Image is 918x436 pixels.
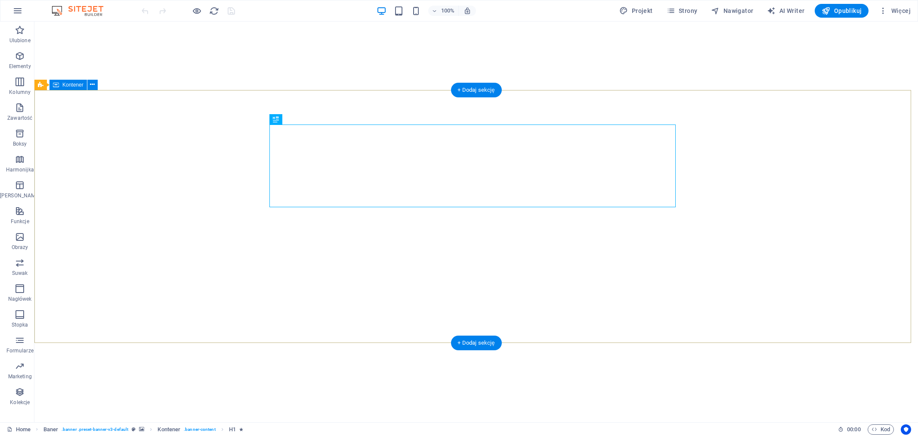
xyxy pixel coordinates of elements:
[464,7,471,15] i: Po zmianie rozmiaru automatycznie dostosowuje poziom powiększenia do wybranego urządzenia.
[619,6,652,15] span: Projekt
[158,424,180,435] span: Kliknij, aby zaznaczyć. Kliknij dwukrotnie, aby edytować
[8,296,32,302] p: Nagłówek
[43,424,58,435] span: Kliknij, aby zaznaczyć. Kliknij dwukrotnie, aby edytować
[139,427,144,432] i: Ten element zawiera tło
[451,83,501,97] div: + Dodaj sekcję
[192,6,202,16] button: Kliknij tutaj, aby wyjść z trybu podglądu i kontynuować edycję
[9,63,31,70] p: Elementy
[239,427,243,432] i: Element zawiera animację
[616,4,656,18] button: Projekt
[209,6,219,16] button: reload
[8,373,32,380] p: Marketing
[815,4,869,18] button: Opublikuj
[616,4,656,18] div: Projekt (Ctrl+Alt+Y)
[12,244,28,251] p: Obrazy
[767,6,804,15] span: AI Writer
[667,6,698,15] span: Strony
[7,424,31,435] a: Kliknij, aby anulować zaznaczenie. Kliknij dwukrotnie, aby otworzyć Strony
[229,424,236,435] span: Kliknij, aby zaznaczyć. Kliknij dwukrotnie, aby edytować
[879,6,911,15] span: Więcej
[62,82,83,87] span: Kontener
[847,424,860,435] span: 00 00
[62,424,128,435] span: . banner .preset-banner-v3-default
[853,426,854,433] span: :
[428,6,459,16] button: 100%
[763,4,808,18] button: AI Writer
[12,321,28,328] p: Stopka
[451,336,501,350] div: + Dodaj sekcję
[12,270,28,277] p: Suwak
[10,399,30,406] p: Kolekcje
[901,424,911,435] button: Usercentrics
[441,6,455,16] h6: 100%
[132,427,136,432] i: Ten element jest konfigurowalnym ustawieniem wstępnym
[9,89,31,96] p: Kolumny
[43,424,243,435] nav: breadcrumb
[838,424,861,435] h6: Czas sesji
[711,6,753,15] span: Nawigator
[663,4,701,18] button: Strony
[11,218,29,225] p: Funkcje
[184,424,215,435] span: . banner-content
[6,166,34,173] p: Harmonijka
[6,347,34,354] p: Formularze
[708,4,757,18] button: Nawigator
[822,6,862,15] span: Opublikuj
[868,424,894,435] button: Kod
[872,424,890,435] span: Kod
[875,4,914,18] button: Więcej
[49,6,114,16] img: Editor Logo
[7,115,32,121] p: Zawartość
[13,140,27,147] p: Boksy
[9,37,31,44] p: Ulubione
[209,6,219,16] i: Przeładuj stronę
